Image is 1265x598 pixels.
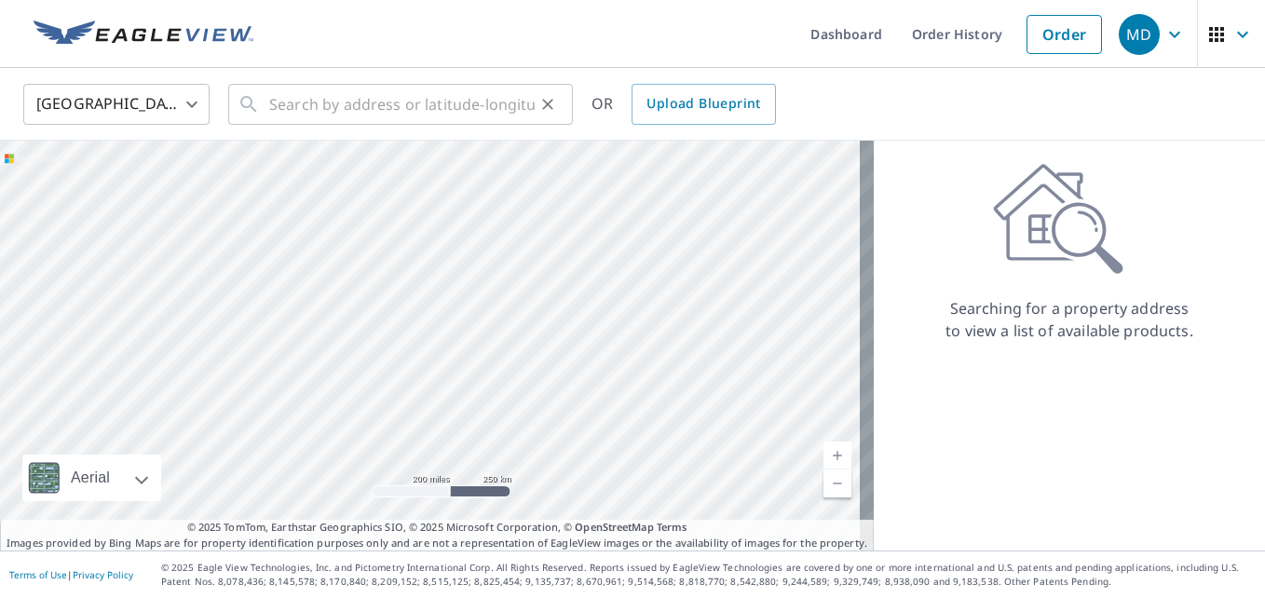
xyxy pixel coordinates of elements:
[22,455,161,501] div: Aerial
[187,520,687,536] span: © 2025 TomTom, Earthstar Geographics SIO, © 2025 Microsoft Corporation, ©
[823,442,851,469] a: Current Level 5, Zoom In
[592,84,776,125] div: OR
[575,520,653,534] a: OpenStreetMap
[823,469,851,497] a: Current Level 5, Zoom Out
[73,568,133,581] a: Privacy Policy
[945,297,1194,342] p: Searching for a property address to view a list of available products.
[269,78,535,130] input: Search by address or latitude-longitude
[161,561,1256,589] p: © 2025 Eagle View Technologies, Inc. and Pictometry International Corp. All Rights Reserved. Repo...
[1027,15,1102,54] a: Order
[535,91,561,117] button: Clear
[646,92,760,116] span: Upload Blueprint
[632,84,775,125] a: Upload Blueprint
[1119,14,1160,55] div: MD
[65,455,116,501] div: Aerial
[657,520,687,534] a: Terms
[9,569,133,580] p: |
[23,78,210,130] div: [GEOGRAPHIC_DATA]
[34,20,253,48] img: EV Logo
[9,568,67,581] a: Terms of Use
